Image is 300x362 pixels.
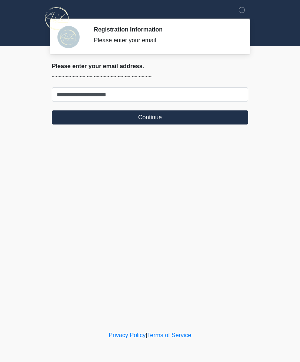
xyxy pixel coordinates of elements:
div: Please enter your email [94,36,237,45]
p: ~~~~~~~~~~~~~~~~~~~~~~~~~~~~~ [52,73,248,82]
h2: Please enter your email address. [52,63,248,70]
a: Terms of Service [147,332,191,338]
a: Privacy Policy [109,332,146,338]
img: InfuZen Health Logo [44,6,70,31]
a: | [146,332,147,338]
img: Agent Avatar [57,26,80,48]
button: Continue [52,110,248,124]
